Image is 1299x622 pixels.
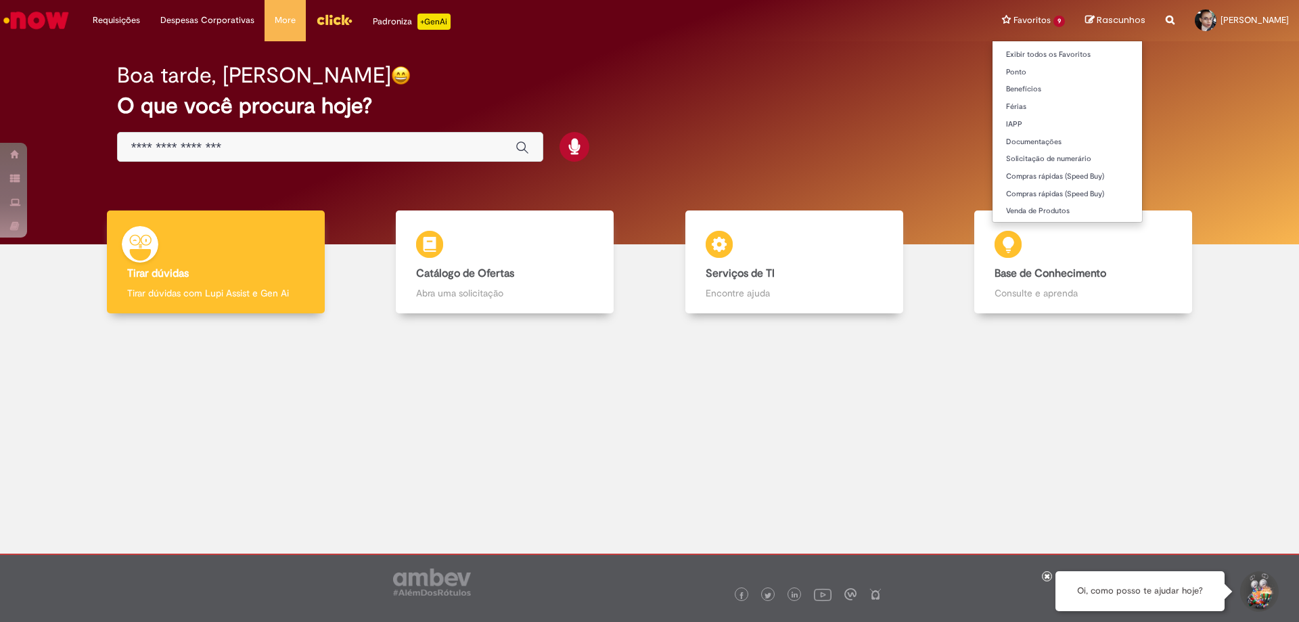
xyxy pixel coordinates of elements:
a: Rascunhos [1085,14,1145,27]
a: Ponto [993,65,1142,80]
span: Despesas Corporativas [160,14,254,27]
p: Encontre ajuda [706,286,883,300]
img: logo_footer_twitter.png [765,592,771,599]
a: Documentações [993,135,1142,150]
b: Base de Conhecimento [995,267,1106,280]
img: click_logo_yellow_360x200.png [316,9,352,30]
a: Serviços de TI Encontre ajuda [649,210,939,314]
span: 9 [1053,16,1065,27]
a: Venda de Produtos [993,204,1142,219]
span: Rascunhos [1097,14,1145,26]
img: logo_footer_naosei.png [869,588,882,600]
span: Favoritos [1013,14,1051,27]
img: logo_footer_ambev_rotulo_gray.png [393,569,471,596]
h2: O que você procura hoje? [117,94,1183,118]
button: Iniciar Conversa de Suporte [1238,571,1279,612]
img: logo_footer_facebook.png [738,592,745,599]
a: Férias [993,99,1142,114]
p: Abra uma solicitação [416,286,593,300]
span: Requisições [93,14,140,27]
ul: Favoritos [992,41,1143,223]
h2: Boa tarde, [PERSON_NAME] [117,64,391,87]
a: Benefícios [993,82,1142,97]
img: happy-face.png [391,66,411,85]
a: Tirar dúvidas Tirar dúvidas com Lupi Assist e Gen Ai [71,210,361,314]
span: [PERSON_NAME] [1221,14,1289,26]
a: Solicitação de numerário [993,152,1142,166]
img: ServiceNow [1,7,71,34]
span: More [275,14,296,27]
a: Exibir todos os Favoritos [993,47,1142,62]
div: Oi, como posso te ajudar hoje? [1055,571,1225,611]
img: logo_footer_linkedin.png [792,592,798,600]
b: Serviços de TI [706,267,775,280]
img: logo_footer_youtube.png [814,585,831,603]
div: Padroniza [373,14,451,30]
p: Tirar dúvidas com Lupi Assist e Gen Ai [127,286,304,300]
a: Compras rápidas (Speed Buy) [993,187,1142,202]
a: Base de Conhecimento Consulte e aprenda [939,210,1229,314]
p: +GenAi [417,14,451,30]
img: logo_footer_workplace.png [844,588,857,600]
b: Tirar dúvidas [127,267,189,280]
p: Consulte e aprenda [995,286,1172,300]
a: IAPP [993,117,1142,132]
b: Catálogo de Ofertas [416,267,514,280]
a: Compras rápidas (Speed Buy) [993,169,1142,184]
a: Catálogo de Ofertas Abra uma solicitação [361,210,650,314]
